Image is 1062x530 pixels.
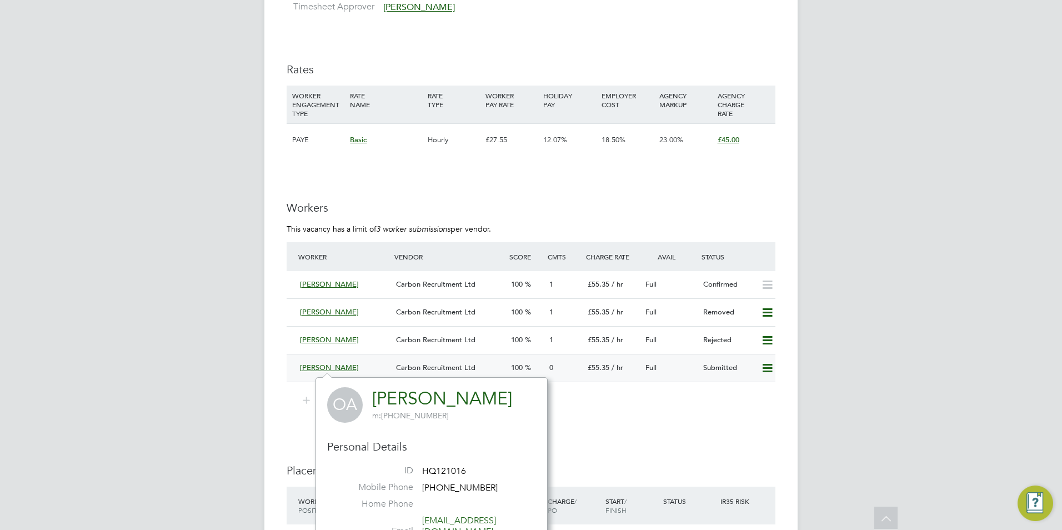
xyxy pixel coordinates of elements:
span: 1 [549,279,553,289]
span: 1 [549,335,553,344]
span: Full [645,363,657,372]
h3: Workers [287,201,775,215]
span: Full [645,307,657,317]
div: Charge [545,491,603,520]
span: m: [372,411,381,421]
div: Score [507,247,545,267]
span: Carbon Recruitment Ltd [396,335,475,344]
div: £27.55 [483,124,540,156]
span: Full [645,279,657,289]
label: Mobile Phone [335,482,413,493]
span: Full [645,335,657,344]
span: 18.50% [602,135,625,144]
div: Confirmed [699,276,757,294]
span: / hr [612,335,623,344]
p: This vacancy has a limit of per vendor. [287,224,775,234]
span: Carbon Recruitment Ltd [396,279,475,289]
span: / Finish [605,497,627,514]
span: £55.35 [588,363,609,372]
span: £55.35 [588,335,609,344]
span: 100 [511,279,523,289]
span: OA [327,387,363,423]
div: Hourly [425,124,483,156]
em: 3 worker submissions [376,224,450,234]
span: 12.07% [543,135,567,144]
button: Submit Worker [295,393,372,408]
div: Start [603,491,660,520]
span: 100 [511,307,523,317]
div: RATE NAME [347,86,424,114]
div: Rejected [699,331,757,349]
div: WORKER ENGAGEMENT TYPE [289,86,347,123]
h3: Rates [287,62,775,77]
span: / hr [612,307,623,317]
div: AGENCY MARKUP [657,86,714,114]
span: / PO [548,497,577,514]
div: IR35 Risk [718,491,756,511]
div: WORKER PAY RATE [483,86,540,114]
div: PAYE [289,124,347,156]
h3: Placements [287,463,775,478]
span: / Position [298,497,329,514]
div: Avail [641,247,699,267]
span: [PERSON_NAME] [383,2,455,13]
span: 1 [549,307,553,317]
div: Removed [699,303,757,322]
div: Vendor [392,247,507,267]
label: ID [335,465,413,477]
span: [PERSON_NAME] [300,363,359,372]
span: £55.35 [588,279,609,289]
span: / hr [612,279,623,289]
span: 0 [549,363,553,372]
button: Engage Resource Center [1018,486,1053,521]
label: Home Phone [335,498,413,510]
span: [PHONE_NUMBER] [372,411,449,421]
div: Status [699,247,775,267]
span: [PERSON_NAME] [300,307,359,317]
span: Basic [350,135,367,144]
div: Charge Rate [583,247,641,267]
div: EMPLOYER COST [599,86,657,114]
span: HQ121016 [422,466,466,477]
span: Carbon Recruitment Ltd [396,363,475,372]
div: Submitted [699,359,757,377]
div: AGENCY CHARGE RATE [715,86,773,123]
span: 100 [511,335,523,344]
h3: Personal Details [327,439,536,454]
span: 100 [511,363,523,372]
span: / hr [612,363,623,372]
span: [PERSON_NAME] [300,335,359,344]
span: Carbon Recruitment Ltd [396,307,475,317]
span: £55.35 [588,307,609,317]
span: £45.00 [718,135,739,144]
div: Status [660,491,718,511]
div: Worker [295,247,392,267]
div: Worker [295,491,372,520]
div: Cmts [545,247,583,267]
label: Timesheet Approver [287,1,374,13]
div: HOLIDAY PAY [540,86,598,114]
div: RATE TYPE [425,86,483,114]
span: 23.00% [659,135,683,144]
span: [PERSON_NAME] [300,279,359,289]
span: [PHONE_NUMBER] [422,482,498,493]
a: [PERSON_NAME] [372,388,512,409]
